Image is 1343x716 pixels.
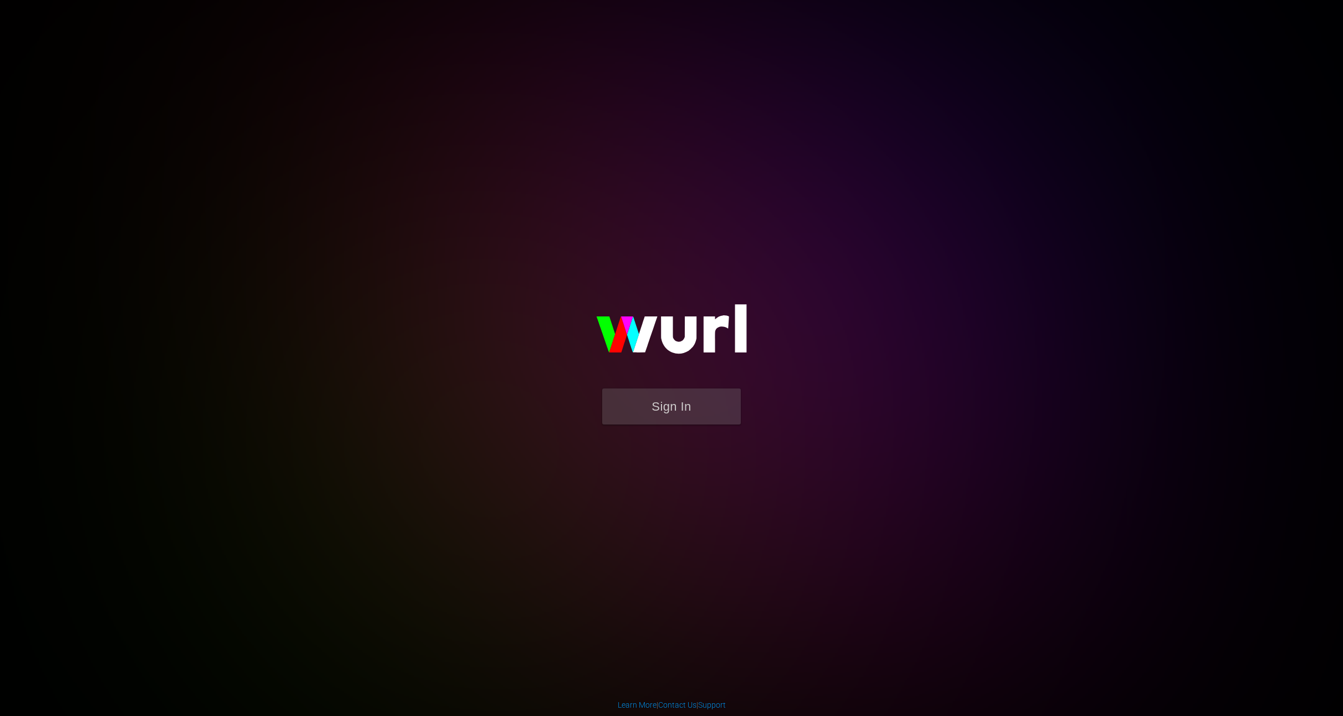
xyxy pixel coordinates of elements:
a: Contact Us [658,700,696,709]
button: Sign In [602,388,741,425]
a: Learn More [618,700,657,709]
a: Support [698,700,726,709]
img: wurl-logo-on-black-223613ac3d8ba8fe6dc639794a292ebdb59501304c7dfd60c99c58986ef67473.svg [561,280,782,388]
div: | | [618,699,726,710]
